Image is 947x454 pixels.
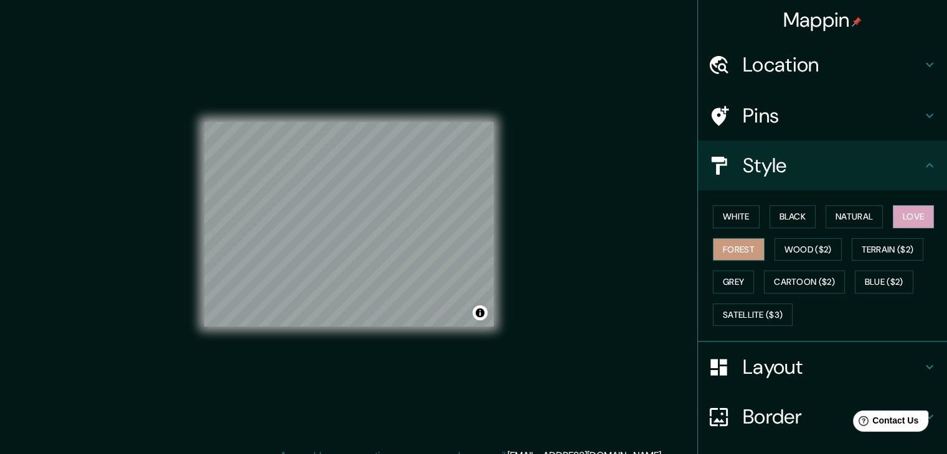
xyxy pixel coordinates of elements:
div: Pins [698,91,947,141]
button: Wood ($2) [775,238,842,261]
h4: Border [743,404,922,429]
h4: Mappin [783,7,862,32]
img: pin-icon.png [852,17,862,27]
h4: Location [743,52,922,77]
button: Terrain ($2) [852,238,924,261]
h4: Style [743,153,922,178]
button: Natural [826,205,883,228]
button: Love [893,205,934,228]
h4: Pins [743,103,922,128]
button: White [713,205,760,228]
iframe: Help widget launcher [836,405,933,440]
canvas: Map [204,122,494,327]
button: Blue ($2) [855,271,913,294]
div: Style [698,141,947,190]
button: Forest [713,238,765,261]
button: Grey [713,271,754,294]
button: Black [770,205,816,228]
div: Layout [698,342,947,392]
button: Cartoon ($2) [764,271,845,294]
button: Satellite ($3) [713,303,793,327]
h4: Layout [743,354,922,379]
div: Border [698,392,947,442]
div: Location [698,40,947,90]
button: Toggle attribution [473,305,488,320]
